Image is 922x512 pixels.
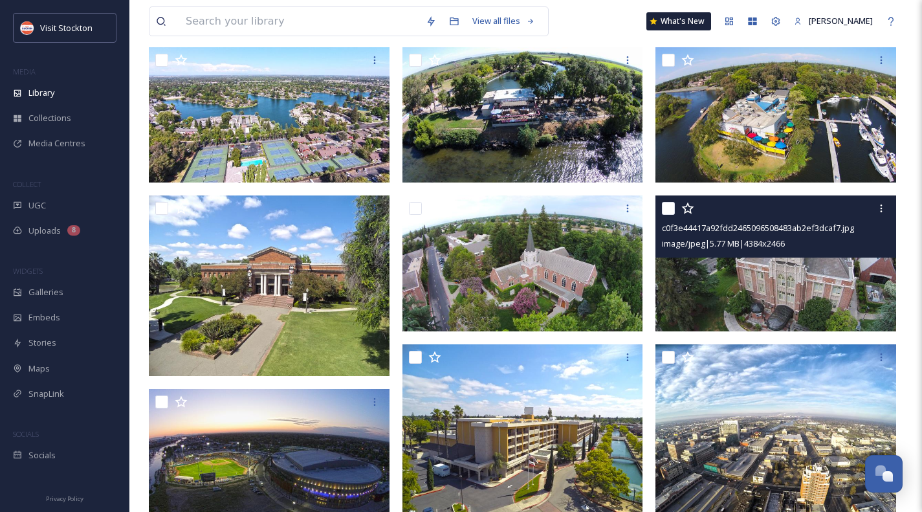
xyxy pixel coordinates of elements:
span: Embeds [28,311,60,324]
span: COLLECT [13,179,41,189]
span: WIDGETS [13,266,43,276]
img: 399382f69e968349ea32157b6bf318e42eaa56d6.jpg [149,47,390,183]
span: Maps [28,362,50,375]
span: Visit Stockton [40,22,93,34]
a: View all files [466,8,542,34]
img: c0f3e44417a92fdd2465096508483ab2ef3dcaf7.jpg [655,195,896,331]
span: Library [28,87,54,99]
span: Galleries [28,286,63,298]
a: Privacy Policy [46,490,83,506]
img: b0497de0b056bf0e09c20500a8efcb02c7041c83.jpg [655,47,896,183]
span: image/jpeg | 5.77 MB | 4384 x 2466 [662,238,785,249]
img: 519c1586f98f6867015a29474e26c3ee1e9dcd4d.jpg [402,195,643,331]
span: UGC [28,199,46,212]
a: [PERSON_NAME] [787,8,879,34]
span: SOCIALS [13,429,39,439]
span: Uploads [28,225,61,237]
span: MEDIA [13,67,36,76]
span: Stories [28,337,56,349]
img: df38fd54bcd2fc56ac2df803abc36b6c177c6f2c.jpg [149,195,390,376]
div: 8 [67,225,80,236]
input: Search your library [179,7,419,36]
span: Media Centres [28,137,85,150]
span: Privacy Policy [46,495,83,503]
span: Collections [28,112,71,124]
button: Open Chat [865,455,903,493]
img: unnamed.jpeg [21,21,34,34]
span: SnapLink [28,388,64,400]
span: c0f3e44417a92fdd2465096508483ab2ef3dcaf7.jpg [662,222,854,234]
img: 995b332ec1b9a5874ee8bc3c5e70f28705b08f69.jpg [402,47,643,183]
span: Socials [28,449,56,462]
span: [PERSON_NAME] [809,15,873,27]
a: What's New [646,12,711,30]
